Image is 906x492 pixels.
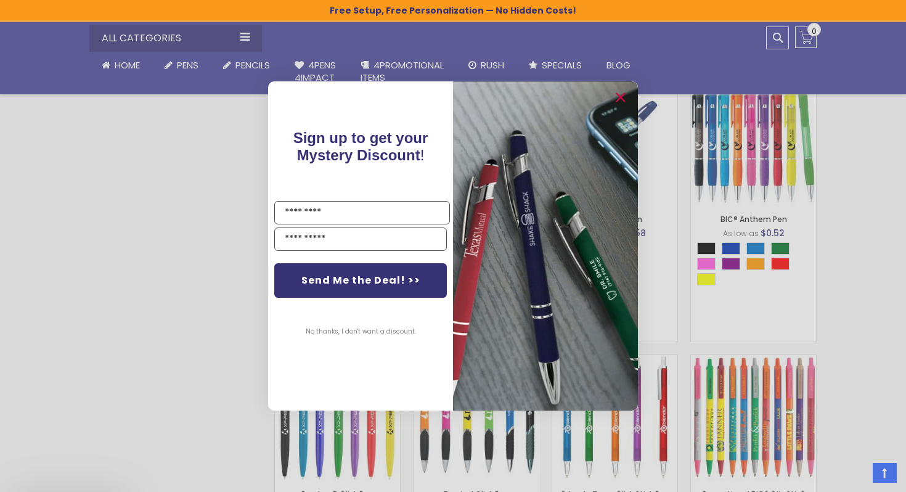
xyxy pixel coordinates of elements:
[300,316,422,347] button: No thanks, I don't want a discount.
[453,81,638,410] img: pop-up-image
[611,88,631,107] button: Close dialog
[274,263,447,298] button: Send Me the Deal! >>
[293,129,428,163] span: Sign up to get your Mystery Discount
[293,129,428,163] span: !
